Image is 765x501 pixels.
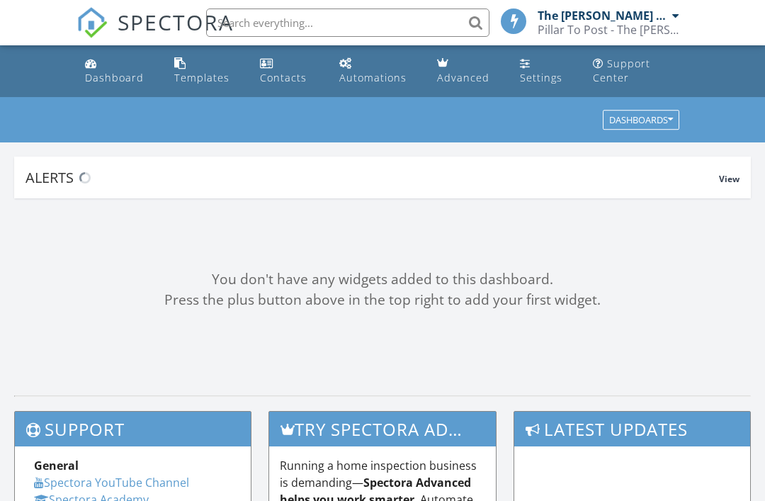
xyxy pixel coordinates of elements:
[593,57,650,84] div: Support Center
[609,116,673,125] div: Dashboards
[587,51,686,91] a: Support Center
[269,412,497,446] h3: Try spectora advanced [DATE]
[437,71,489,84] div: Advanced
[334,51,420,91] a: Automations (Basic)
[25,168,719,187] div: Alerts
[79,51,157,91] a: Dashboard
[34,458,79,473] strong: General
[76,7,108,38] img: The Best Home Inspection Software - Spectora
[260,71,307,84] div: Contacts
[514,412,750,446] h3: Latest Updates
[514,51,576,91] a: Settings
[538,23,679,37] div: Pillar To Post - The Frederick Team
[14,269,751,290] div: You don't have any widgets added to this dashboard.
[431,51,503,91] a: Advanced
[34,475,189,490] a: Spectora YouTube Channel
[603,111,679,130] button: Dashboards
[169,51,243,91] a: Templates
[339,71,407,84] div: Automations
[85,71,144,84] div: Dashboard
[206,9,489,37] input: Search everything...
[520,71,562,84] div: Settings
[14,290,751,310] div: Press the plus button above in the top right to add your first widget.
[719,173,739,185] span: View
[538,9,669,23] div: The [PERSON_NAME] Team
[15,412,251,446] h3: Support
[174,71,229,84] div: Templates
[76,19,234,49] a: SPECTORA
[118,7,234,37] span: SPECTORA
[254,51,322,91] a: Contacts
